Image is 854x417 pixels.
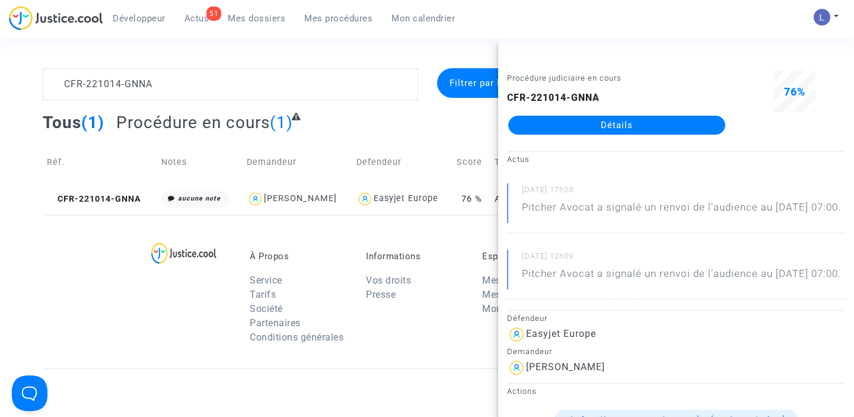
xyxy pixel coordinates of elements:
span: Mon calendrier [391,13,455,24]
span: Tous [43,113,81,132]
span: Actus [184,13,209,24]
span: Procédure en cours [116,113,270,132]
td: Notes [157,141,243,183]
img: icon-user.svg [356,190,374,208]
span: (1) [270,113,293,132]
p: Espace Personnel [482,251,581,262]
img: logo-lg.svg [151,243,217,264]
small: [DATE] 17h23 [522,184,845,200]
span: Mes procédures [304,13,372,24]
span: (1) [81,113,104,132]
a: Tarifs [250,289,276,300]
span: Filtrer par litige [450,78,520,88]
td: Annulation de vol (Règlement CE n°261/2004) [490,183,623,215]
a: Détails [508,116,725,135]
iframe: Help Scout Beacon - Open [12,375,47,411]
td: Score [453,141,490,183]
span: 76% [784,85,805,98]
a: Service [250,275,282,286]
td: Réf. [43,141,157,183]
div: Easyjet Europe [526,328,596,339]
td: Defendeur [352,141,453,183]
a: 51Actus [175,9,219,27]
img: jc-logo.svg [9,6,103,30]
div: Easyjet Europe [374,193,438,203]
p: Pitcher Avocat a signalé un renvoi de l'audience au [DATE] 07:00. [522,266,841,287]
small: [DATE] 12h09 [522,251,845,266]
span: Développeur [113,13,165,24]
a: Développeur [103,9,175,27]
a: Société [250,303,283,314]
a: Presse [366,289,396,300]
small: Procédure judiciaire en cours [507,74,622,82]
a: Mon calendrier [382,9,464,27]
img: icon-user.svg [507,358,526,377]
div: 51 [206,7,221,21]
small: Actus [507,155,530,164]
img: icon-user.svg [247,190,264,208]
a: Vos droits [366,275,411,286]
td: Type de dossier [490,141,623,183]
p: Pitcher Avocat a signalé un renvoi de l'audience au [DATE] 07:00. [522,200,841,221]
a: Mes dossiers [218,9,295,27]
b: CFR-221014-GNNA [507,92,600,103]
i: aucune note [178,195,221,202]
small: Défendeur [507,314,547,323]
div: [PERSON_NAME] [264,193,337,203]
a: Mes procédures [482,289,553,300]
a: Partenaires [250,317,301,329]
img: icon-user.svg [507,325,526,344]
a: Mon profil [482,303,528,314]
a: Mes dossiers [482,275,541,286]
p: À Propos [250,251,348,262]
a: Mes procédures [295,9,382,27]
span: 76 % [461,194,482,204]
div: [PERSON_NAME] [526,361,605,373]
small: Demandeur [507,347,552,356]
small: Actions [507,387,537,396]
img: AATXAJzI13CaqkJmx-MOQUbNyDE09GJ9dorwRvFSQZdH=s96-c [814,9,830,26]
p: Informations [366,251,464,262]
td: Demandeur [243,141,352,183]
span: CFR-221014-GNNA [47,194,141,204]
a: Conditions générales [250,332,343,343]
span: Mes dossiers [228,13,285,24]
